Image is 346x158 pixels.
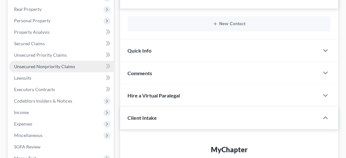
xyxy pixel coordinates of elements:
button: New Contact [133,21,326,26]
span: Unsecured Priority Claims [14,52,67,58]
span: Lawsuits [14,75,31,81]
span: Quick Info [128,47,152,54]
a: Lawsuits [9,72,114,84]
span: Property Analysis [14,29,50,35]
span: Personal Property [14,18,50,23]
span: Secured Claims [14,41,45,46]
a: Executory Contracts [9,84,114,95]
span: Hire a Virtual Paralegal [128,92,180,98]
div: MyChapter [133,145,326,154]
a: Secured Claims [9,38,114,49]
span: Comments [128,70,152,76]
a: SOFA Review [9,141,114,153]
span: Real Property [14,6,42,12]
span: Miscellaneous [14,133,42,138]
a: Unsecured Priority Claims [9,49,114,61]
span: Executory Contracts [14,87,55,92]
a: Property Analysis [9,26,114,38]
span: Income [14,110,29,115]
span: Codebtors Insiders & Notices [14,98,72,104]
span: Expenses [14,121,32,126]
span: Unsecured Nonpriority Claims [14,64,75,69]
span: Client Intake [128,115,157,121]
a: Unsecured Nonpriority Claims [9,61,114,72]
span: SOFA Review [14,144,41,149]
